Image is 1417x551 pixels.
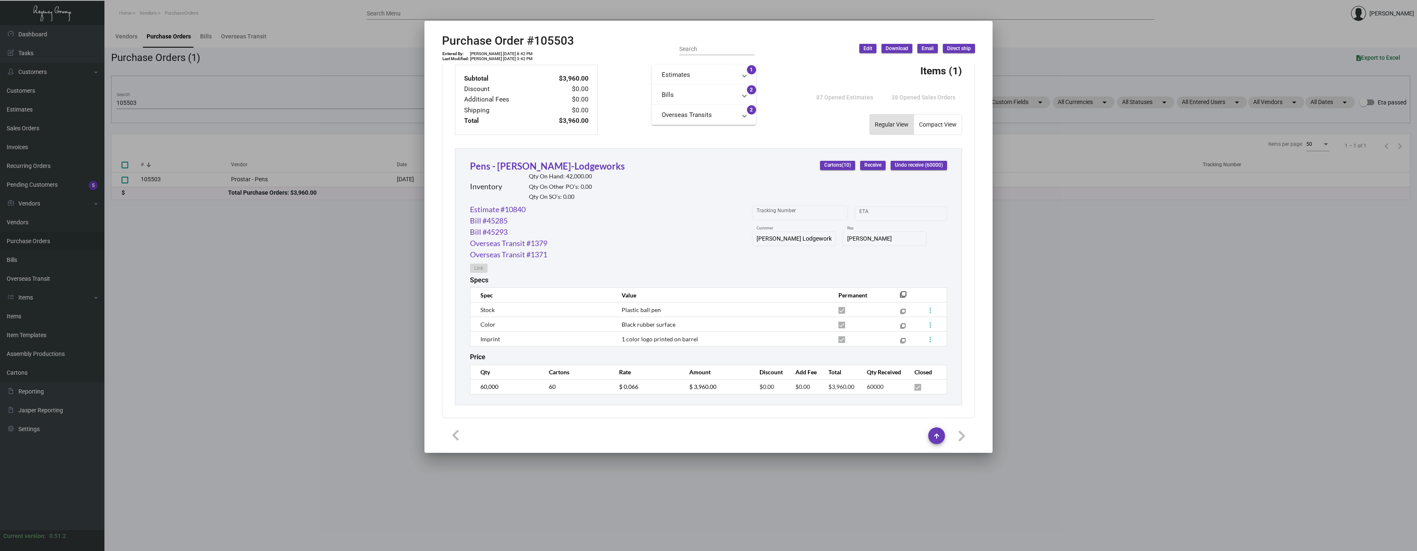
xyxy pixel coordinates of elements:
[895,162,943,169] span: Undo receive (60000)
[470,288,613,302] th: Spec
[611,365,681,379] th: Rate
[470,276,488,284] h2: Specs
[49,532,66,541] div: 0.51.2
[470,204,526,215] a: Estimate #10840
[529,183,592,190] h2: Qty On Other PO’s: 0.00
[824,162,851,169] span: Cartons
[539,105,589,116] td: $0.00
[442,34,574,48] h2: Purchase Order #105503
[820,161,855,170] button: Cartons(10)
[891,94,955,101] span: 38 Opened Sales Orders
[622,306,661,313] span: Plastic ball pen
[613,288,830,302] th: Value
[859,44,876,53] button: Edit
[759,383,774,390] span: $0.00
[885,90,962,105] button: 38 Opened Sales Orders
[943,44,975,53] button: Direct ship
[539,74,589,84] td: $3,960.00
[652,85,756,105] mat-expansion-panel-header: Bills
[906,365,947,379] th: Closed
[820,365,858,379] th: Total
[810,90,880,105] button: 87 Opened Estimates
[622,321,675,328] span: Black rubber surface
[470,51,533,56] td: [PERSON_NAME] [DATE] 8:42 PM
[529,173,592,180] h2: Qty On Hand: 42,000.00
[917,44,938,53] button: Email
[539,116,589,126] td: $3,960.00
[886,45,908,52] span: Download
[470,215,508,226] a: Bill #45285
[464,116,539,126] td: Total
[828,383,854,390] span: $3,960.00
[662,70,736,80] mat-panel-title: Estimates
[681,365,751,379] th: Amount
[842,163,851,168] span: (10)
[662,90,736,100] mat-panel-title: Bills
[858,365,906,379] th: Qty Received
[864,162,881,169] span: Receive
[464,84,539,94] td: Discount
[464,105,539,116] td: Shipping
[914,114,962,135] button: Compact View
[881,44,912,53] button: Download
[830,288,887,302] th: Permanent
[900,325,906,330] mat-icon: filter_none
[900,294,907,300] mat-icon: filter_none
[442,56,470,61] td: Last Modified:
[529,193,592,201] h2: Qty On SO’s: 0.00
[787,365,820,379] th: Add Fee
[474,265,483,272] span: Link
[470,264,488,273] button: Link
[867,383,884,390] span: 60000
[480,306,495,313] span: Stock
[922,45,934,52] span: Email
[464,94,539,105] td: Additional Fees
[539,94,589,105] td: $0.00
[622,335,698,343] span: 1 color logo printed on barrel
[470,56,533,61] td: [PERSON_NAME] [DATE] 3:42 PM
[870,114,914,135] button: Regular View
[900,340,906,345] mat-icon: filter_none
[947,45,971,52] span: Direct ship
[470,249,547,260] a: Overseas Transit #1371
[900,310,906,316] mat-icon: filter_none
[892,210,932,217] input: End date
[860,161,886,170] button: Receive
[751,365,787,379] th: Discount
[3,532,46,541] div: Current version:
[470,160,625,172] a: Pens - [PERSON_NAME]-Lodgeworks
[464,74,539,84] td: Subtotal
[539,84,589,94] td: $0.00
[470,238,547,249] a: Overseas Transit #1379
[541,365,611,379] th: Cartons
[470,353,485,361] h2: Price
[795,383,810,390] span: $0.00
[470,365,541,379] th: Qty
[480,321,495,328] span: Color
[816,94,873,101] span: 87 Opened Estimates
[662,110,736,120] mat-panel-title: Overseas Transits
[442,51,470,56] td: Entered By:
[863,45,872,52] span: Edit
[652,105,756,125] mat-expansion-panel-header: Overseas Transits
[480,335,500,343] span: Imprint
[891,161,947,170] button: Undo receive (60000)
[470,182,502,191] h2: Inventory
[652,65,756,85] mat-expansion-panel-header: Estimates
[920,65,962,77] h3: Items (1)
[470,226,508,238] a: Bill #45293
[859,210,885,217] input: Start date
